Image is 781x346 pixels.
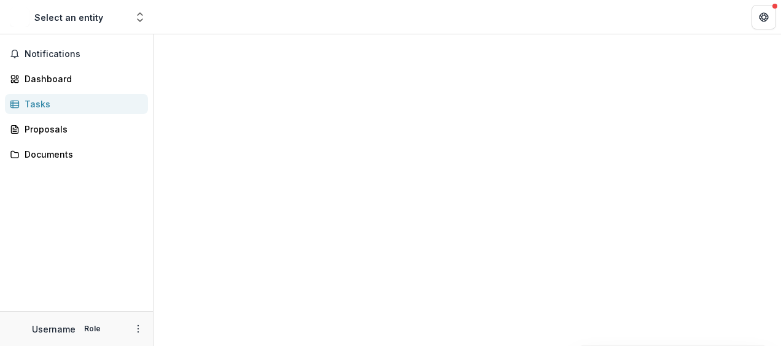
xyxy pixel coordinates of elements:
div: Proposals [25,123,138,136]
a: Proposals [5,119,148,139]
p: Role [80,323,104,334]
div: Documents [25,148,138,161]
div: Dashboard [25,72,138,85]
div: Select an entity [34,11,103,24]
button: More [131,321,146,336]
p: Username [32,323,76,336]
span: Notifications [25,49,143,60]
button: Get Help [752,5,776,29]
div: Tasks [25,98,138,110]
button: Notifications [5,44,148,64]
a: Dashboard [5,69,148,89]
button: Open entity switcher [131,5,149,29]
a: Documents [5,144,148,164]
a: Tasks [5,94,148,114]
